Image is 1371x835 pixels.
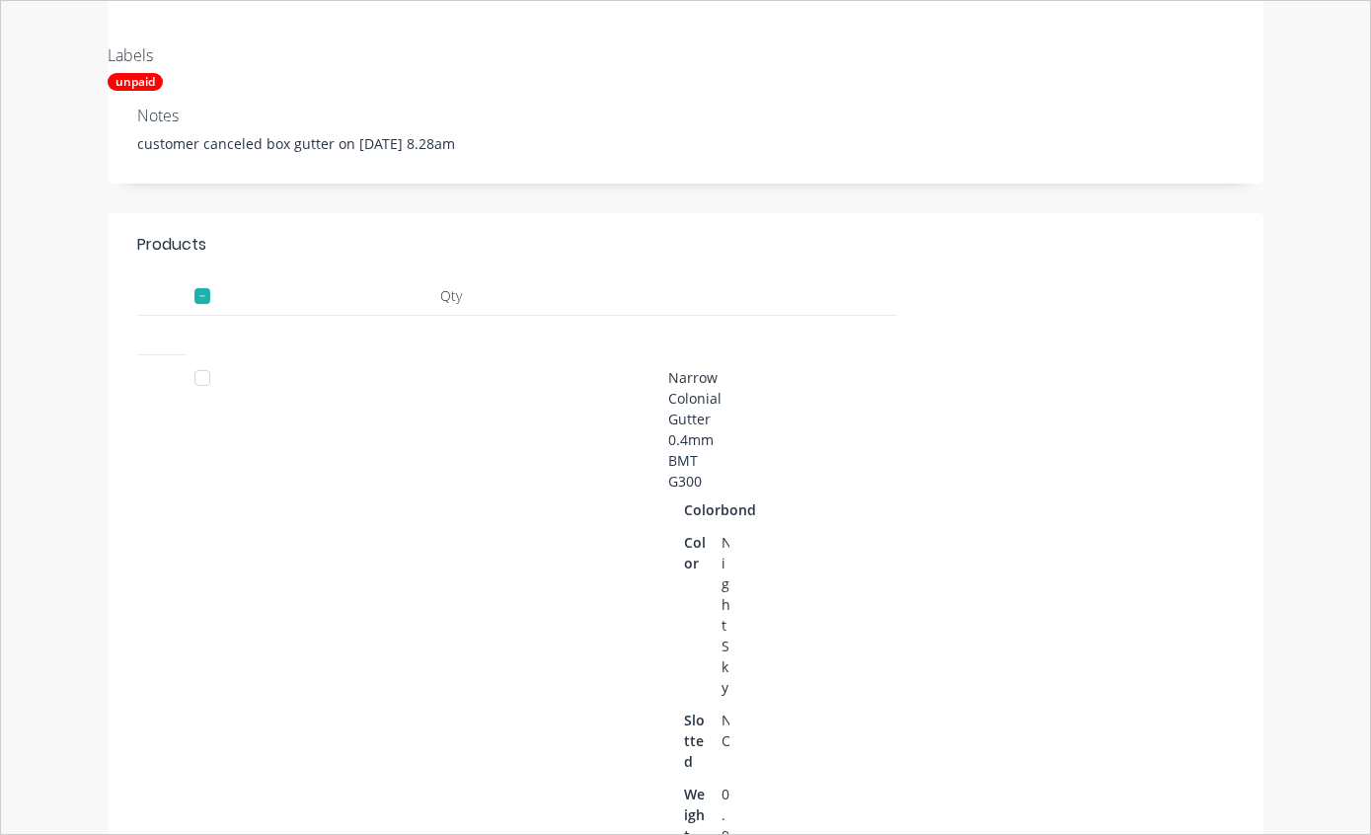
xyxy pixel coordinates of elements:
div: NO [714,706,729,755]
div: Night Sky [714,528,729,702]
div: Labels [108,46,571,65]
div: Qty [241,276,660,316]
div: Products [137,233,206,257]
div: customer canceled box gutter on [DATE] 8.28am [137,133,1234,154]
div: Colorbond [684,495,764,524]
div: unpaid [108,73,163,91]
div: Slotted [684,706,714,776]
div: Color [684,528,714,577]
div: Notes [137,107,1234,125]
span: Narrow Colonial Gutter 0.4mm BMT G300 [668,368,725,491]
